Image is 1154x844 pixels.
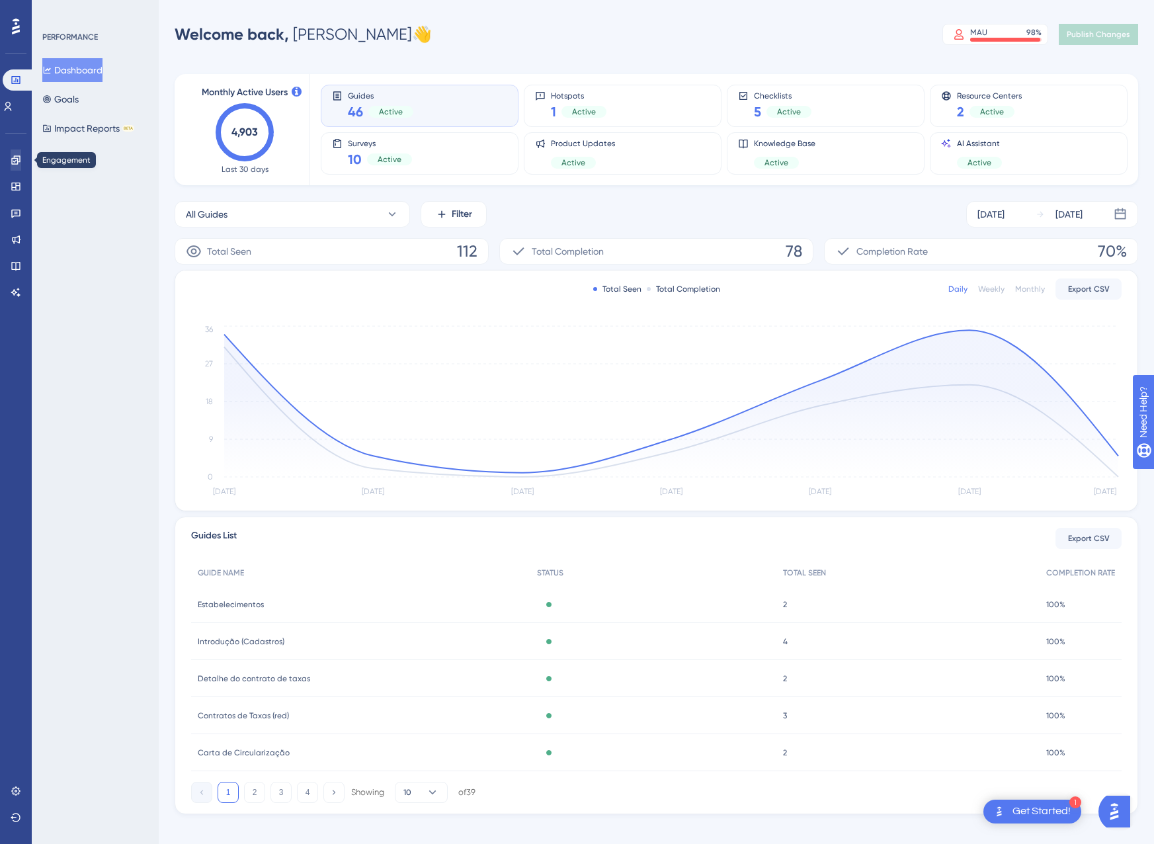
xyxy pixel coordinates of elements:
[970,27,987,38] div: MAU
[198,747,290,758] span: Carta de Circularização
[809,487,831,496] tspan: [DATE]
[175,24,289,44] span: Welcome back,
[1055,528,1122,549] button: Export CSV
[222,164,268,175] span: Last 30 days
[379,106,403,117] span: Active
[186,206,227,222] span: All Guides
[948,284,968,294] div: Daily
[42,87,79,111] button: Goals
[403,787,411,798] span: 10
[783,673,787,684] span: 2
[348,91,413,100] span: Guides
[957,138,1002,149] span: AI Assistant
[348,103,363,121] span: 46
[1046,599,1065,610] span: 100%
[754,103,761,121] span: 5
[647,284,720,294] div: Total Completion
[511,487,534,496] tspan: [DATE]
[362,487,384,496] tspan: [DATE]
[1046,568,1115,578] span: COMPLETION RATE
[378,154,401,165] span: Active
[207,243,251,259] span: Total Seen
[1098,241,1127,262] span: 70%
[198,710,289,721] span: Contratos de Taxas (red)
[783,710,787,721] span: 3
[980,106,1004,117] span: Active
[754,91,811,100] span: Checklists
[1094,487,1116,496] tspan: [DATE]
[777,106,801,117] span: Active
[978,284,1005,294] div: Weekly
[231,126,258,138] text: 4,903
[206,397,213,406] tspan: 18
[348,138,412,148] span: Surveys
[198,568,244,578] span: GUIDE NAME
[198,673,310,684] span: Detalhe do contrato de taxas
[764,157,788,168] span: Active
[551,91,606,100] span: Hotspots
[991,804,1007,820] img: launcher-image-alternative-text
[351,786,384,798] div: Showing
[421,201,487,228] button: Filter
[457,241,477,262] span: 112
[175,24,432,45] div: [PERSON_NAME] 👋
[561,157,585,168] span: Active
[198,599,264,610] span: Estabelecimentos
[1055,206,1083,222] div: [DATE]
[297,782,318,803] button: 4
[395,782,448,803] button: 10
[783,599,787,610] span: 2
[1046,710,1065,721] span: 100%
[191,528,237,549] span: Guides List
[572,106,596,117] span: Active
[783,636,788,647] span: 4
[856,243,928,259] span: Completion Rate
[270,782,292,803] button: 3
[1059,24,1138,45] button: Publish Changes
[42,32,98,42] div: PERFORMANCE
[458,786,475,798] div: of 39
[31,3,83,19] span: Need Help?
[202,85,288,101] span: Monthly Active Users
[660,487,682,496] tspan: [DATE]
[1055,278,1122,300] button: Export CSV
[1046,636,1065,647] span: 100%
[551,138,615,149] span: Product Updates
[1069,796,1081,808] div: 1
[175,201,410,228] button: All Guides
[205,359,213,368] tspan: 27
[1046,673,1065,684] span: 100%
[983,800,1081,823] div: Open Get Started! checklist, remaining modules: 1
[1046,747,1065,758] span: 100%
[958,487,981,496] tspan: [DATE]
[348,150,362,169] span: 10
[532,243,604,259] span: Total Completion
[122,125,134,132] div: BETA
[783,747,787,758] span: 2
[42,58,103,82] button: Dashboard
[786,241,802,262] span: 78
[208,472,213,482] tspan: 0
[1098,792,1138,831] iframe: UserGuiding AI Assistant Launcher
[244,782,265,803] button: 2
[209,435,213,444] tspan: 9
[537,568,563,578] span: STATUS
[551,103,556,121] span: 1
[957,103,964,121] span: 2
[977,206,1005,222] div: [DATE]
[968,157,991,168] span: Active
[452,206,472,222] span: Filter
[1068,533,1110,544] span: Export CSV
[754,138,815,149] span: Knowledge Base
[218,782,239,803] button: 1
[1015,284,1045,294] div: Monthly
[1068,284,1110,294] span: Export CSV
[1067,29,1130,40] span: Publish Changes
[42,116,134,140] button: Impact ReportsBETA
[213,487,235,496] tspan: [DATE]
[1012,804,1071,819] div: Get Started!
[957,91,1022,100] span: Resource Centers
[205,325,213,334] tspan: 36
[198,636,284,647] span: Introdução (Cadastros)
